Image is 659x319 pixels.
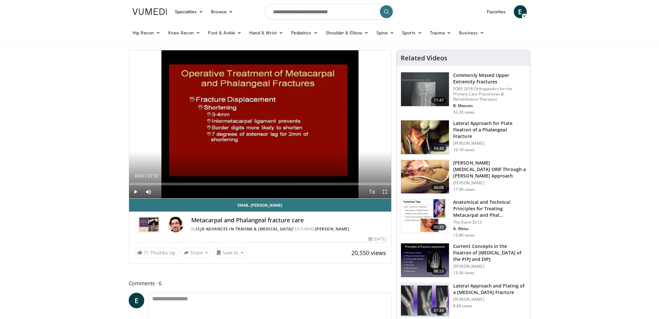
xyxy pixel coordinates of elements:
[372,26,398,39] a: Spine
[431,184,447,191] span: 06:08
[453,160,526,179] h3: [PERSON_NAME][MEDICAL_DATA] ORIF Through a [PERSON_NAME] Approach
[129,26,165,39] a: Hip Recon
[401,283,526,317] a: 07:34 Lateral Approach and Plating of a [MEDICAL_DATA] Fracture [PERSON_NAME] 8.8K views
[401,160,526,194] a: 06:08 [PERSON_NAME][MEDICAL_DATA] ORIF Through a [PERSON_NAME] Approach [PERSON_NAME] 17.0K views
[145,173,147,178] span: /
[453,103,526,108] p: B. Maxson
[453,303,472,309] p: 8.8K views
[401,120,526,154] a: 04:30 Lateral Approach for Plate Fixation of a Phalangeal Fracture [PERSON_NAME] 19.1K views
[315,226,349,232] a: [PERSON_NAME]
[171,5,207,18] a: Specialties
[265,4,394,19] input: Search topics, interventions
[204,26,245,39] a: Foot & Ankle
[453,199,526,218] h3: Anatomical and Technical Principles for Treating Metacarpal and Phal…
[431,97,447,104] span: 11:47
[453,264,526,269] p: [PERSON_NAME]
[129,293,144,308] a: E
[401,160,449,194] img: af335e9d-3f89-4d46-97d1-d9f0cfa56dd9.150x105_q85_crop-smart_upscale.jpg
[431,268,447,275] span: 06:53
[142,185,155,198] button: Mute
[453,297,526,302] p: [PERSON_NAME]
[453,110,475,115] p: 33.2K views
[453,72,526,85] h3: Commonly Missed Upper Extremity Fractures
[514,5,527,18] a: E
[129,50,392,199] video-js: Video Player
[401,243,449,277] img: 1e755709-254a-4930-be7d-aa5fbb173ea9.150x105_q85_crop-smart_upscale.jpg
[196,226,292,232] a: ICJR Advances in Trauma & [MEDICAL_DATA]
[144,250,149,256] span: 71
[134,248,178,258] a: 71 Thumbs Up
[168,217,183,232] img: Avatar
[453,141,526,146] p: [PERSON_NAME]
[287,26,322,39] a: Pediatrics
[401,199,526,238] a: 05:35 Anatomical and Technical Principles for Treating Metacarpal and Phal… The Event 2013 A. Wei...
[453,270,475,276] p: 13.0K views
[207,5,237,18] a: Browse
[453,220,526,225] p: The Event 2013
[455,26,488,39] a: Business
[129,279,392,288] span: Comments 6
[431,145,447,152] span: 04:30
[453,180,526,186] p: [PERSON_NAME]
[213,248,246,258] button: Save to
[398,26,426,39] a: Sports
[351,249,386,257] span: 20,550 views
[369,236,386,242] div: [DATE]
[453,86,526,102] p: FORE 2018 Orthopaedics for the Primary Care Practitioner & Rehabilitation Therapist
[191,217,386,224] h4: Metacarpal and Phalangeal fracture care
[378,185,391,198] button: Fullscreen
[453,187,475,192] p: 17.0K views
[322,26,372,39] a: Shoulder & Elbow
[129,199,392,212] a: Email [PERSON_NAME]
[401,54,447,62] h4: Related Videos
[401,72,526,115] a: 11:47 Commonly Missed Upper Extremity Fractures FORE 2018 Orthopaedics for the Primary Care Pract...
[135,173,144,178] span: 0:04
[401,199,449,233] img: 04164f76-1362-4162-b9f3-0e0fef6fb430.150x105_q85_crop-smart_upscale.jpg
[134,217,166,232] img: ICJR Advances in Trauma & Arthroplasty
[245,26,287,39] a: Hand & Wrist
[426,26,455,39] a: Trauma
[401,72,449,106] img: b2c65235-e098-4cd2-ab0f-914df5e3e270.150x105_q85_crop-smart_upscale.jpg
[431,307,447,314] span: 07:34
[431,224,447,230] span: 05:35
[453,283,526,296] h3: Lateral Approach and Plating of a [MEDICAL_DATA] Fracture
[453,233,475,238] p: 13.8K views
[401,243,526,277] a: 06:53 Current Concepts in the Fixation of [MEDICAL_DATA] of the PIPJ and DIPJ [PERSON_NAME] 13.0K...
[453,147,475,153] p: 19.1K views
[401,283,449,317] img: 44f74797-969d-47a6-897a-4830da949303.150x105_q85_crop-smart_upscale.jpg
[133,8,167,15] img: VuMedi Logo
[453,120,526,140] h3: Lateral Approach for Plate Fixation of a Phalangeal Fracture
[181,248,211,258] button: Share
[191,226,386,232] div: By FEATURING
[453,226,526,231] p: A. Weiss
[129,185,142,198] button: Play
[483,5,510,18] a: Favorites
[129,183,392,185] div: Progress Bar
[453,243,526,263] h3: Current Concepts in the Fixation of [MEDICAL_DATA] of the PIPJ and DIPJ
[401,120,449,154] img: a2c46a1f-6dd6-461b-8768-7298687943d1.150x105_q85_crop-smart_upscale.jpg
[164,26,204,39] a: Knee Recon
[147,173,159,178] span: 27:57
[365,185,378,198] button: Playback Rate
